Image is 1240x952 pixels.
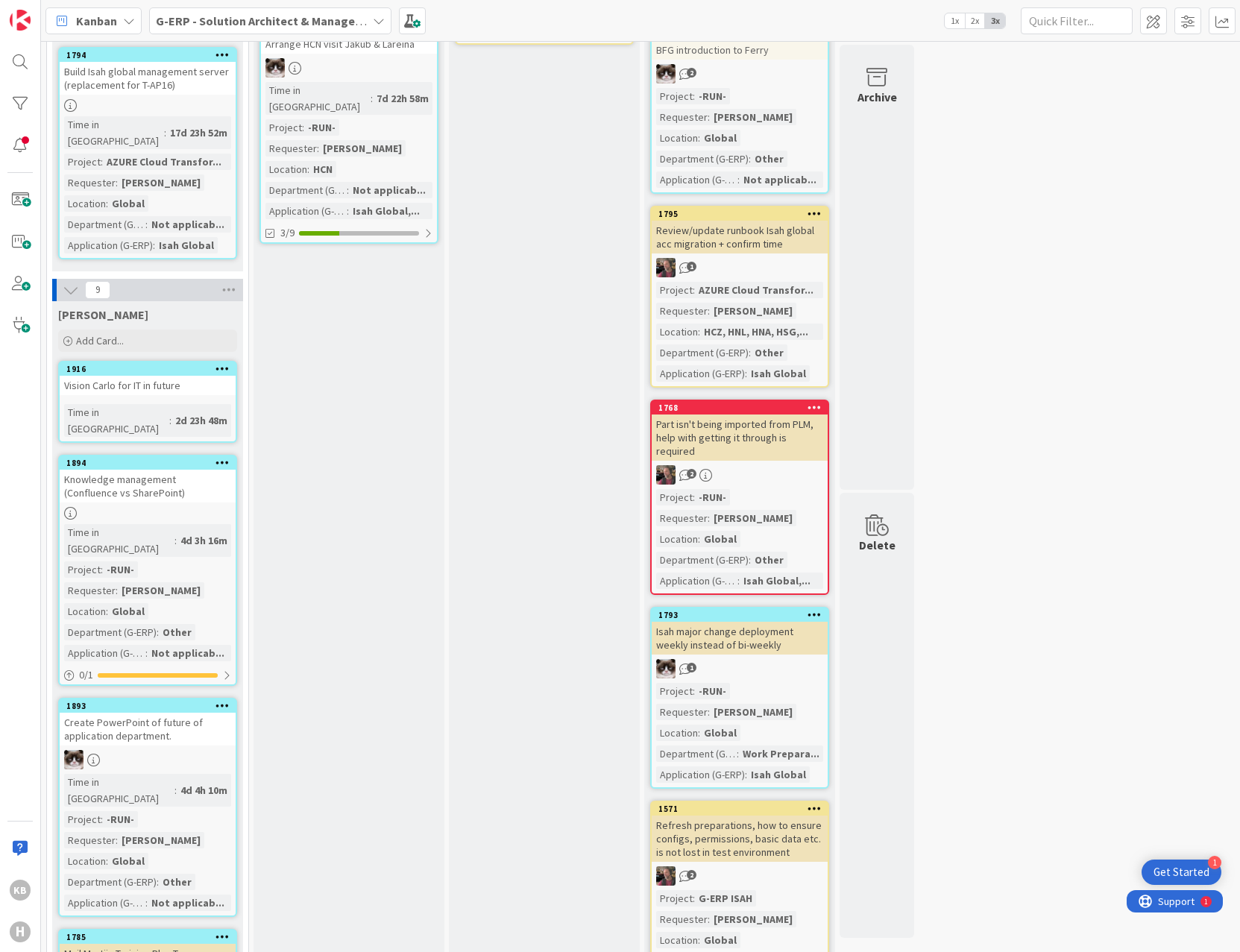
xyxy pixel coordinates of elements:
[371,90,373,107] span: :
[656,552,749,568] div: Department (G-ERP)
[656,258,676,277] img: BF
[118,174,204,191] div: [PERSON_NAME]
[309,161,336,177] div: HCN
[652,622,828,655] div: Isah major change deployment weekly instead of bi-weekly
[103,561,138,578] div: -RUN-
[171,412,231,429] div: 2d 23h 48m
[708,510,710,526] span: :
[60,699,236,713] div: 1893
[265,140,317,157] div: Requester
[652,802,828,862] div: 1571Refresh preparations, how to ensure configs, permissions, basic data etc. is not lost in test...
[652,258,828,277] div: BF
[64,874,157,890] div: Department (G-ERP)
[103,154,225,170] div: AZURE Cloud Transfor...
[708,911,710,927] span: :
[79,667,93,683] span: 0 / 1
[652,27,828,60] div: BFG introduction to Ferry
[116,174,118,191] span: :
[652,64,828,83] div: Kv
[710,911,796,927] div: [PERSON_NAME]
[1142,860,1221,885] div: Open Get Started checklist, remaining modules: 1
[174,782,177,798] span: :
[710,704,796,720] div: [PERSON_NAME]
[156,13,384,28] b: G-ERP - Solution Architect & Management
[652,414,828,461] div: Part isn't being imported from PLM, help with getting it through is required
[64,216,145,233] div: Department (G-ERP)
[64,774,174,807] div: Time in [GEOGRAPHIC_DATA]
[76,12,117,30] span: Kanban
[695,890,756,907] div: G-ERP ISAH
[656,365,745,382] div: Application (G-ERP)
[317,140,319,157] span: :
[745,766,747,783] span: :
[103,811,138,828] div: -RUN-
[159,624,195,640] div: Other
[656,130,698,146] div: Location
[66,50,236,60] div: 1794
[656,890,693,907] div: Project
[708,704,710,720] span: :
[101,561,103,578] span: :
[76,334,124,347] span: Add Card...
[747,365,810,382] div: Isah Global
[177,782,231,798] div: 4d 4h 10m
[66,364,236,374] div: 1916
[304,119,339,136] div: -RUN-
[965,13,985,28] span: 2x
[695,282,817,298] div: AZURE Cloud Transfor...
[64,603,106,620] div: Location
[118,832,204,848] div: [PERSON_NAME]
[64,895,145,911] div: Application (G-ERP)
[64,853,106,869] div: Location
[58,455,237,686] a: 1894Knowledge management (Confluence vs SharePoint)Time in [GEOGRAPHIC_DATA]:4d 3h 16mProject:-RU...
[687,469,696,479] span: 2
[698,130,700,146] span: :
[60,456,236,502] div: 1894Knowledge management (Confluence vs SharePoint)
[656,745,737,762] div: Department (G-ERP)
[60,930,236,944] div: 1785
[656,866,676,886] img: BF
[265,82,371,115] div: Time in [GEOGRAPHIC_DATA]
[261,58,437,78] div: Kv
[739,745,823,762] div: Work Prepara...
[148,216,228,233] div: Not applicab...
[656,725,698,741] div: Location
[108,603,148,620] div: Global
[60,750,236,769] div: Kv
[650,206,829,388] a: 1795Review/update runbook Isah global acc migration + confirm timeBFProject:AZURE Cloud Transfor....
[656,64,676,83] img: Kv
[265,119,302,136] div: Project
[177,532,231,549] div: 4d 3h 16m
[749,151,751,167] span: :
[658,804,828,814] div: 1571
[700,531,740,547] div: Global
[658,209,828,219] div: 1795
[60,62,236,95] div: Build Isah global management server (replacement for T-AP16)
[280,225,295,241] span: 3/9
[695,88,730,104] div: -RUN-
[652,816,828,862] div: Refresh preparations, how to ensure configs, permissions, basic data etc. is not lost in test env...
[64,561,101,578] div: Project
[319,140,406,157] div: [PERSON_NAME]
[747,766,810,783] div: Isah Global
[148,895,228,911] div: Not applicab...
[656,911,708,927] div: Requester
[687,262,696,271] span: 1
[652,207,828,253] div: 1795Review/update runbook Isah global acc migration + confirm time
[650,607,829,789] a: 1793Isah major change deployment weekly instead of bi-weeklyKvProject:-RUN-Requester:[PERSON_NAME...
[751,151,787,167] div: Other
[1208,856,1221,869] div: 1
[106,195,108,212] span: :
[10,880,31,901] div: KB
[1154,865,1209,880] div: Get Started
[145,895,148,911] span: :
[64,624,157,640] div: Department (G-ERP)
[169,412,171,429] span: :
[60,699,236,745] div: 1893Create PowerPoint of future of application department.
[693,890,695,907] span: :
[60,362,236,376] div: 1916
[10,921,31,942] div: H
[695,489,730,505] div: -RUN-
[656,324,698,340] div: Location
[656,344,749,361] div: Department (G-ERP)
